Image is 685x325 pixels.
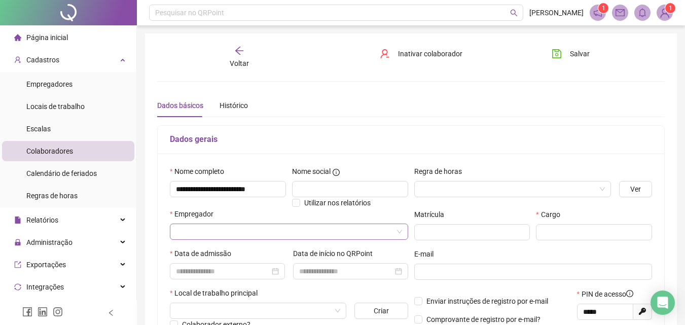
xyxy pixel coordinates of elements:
span: info-circle [626,290,633,297]
button: Ver [619,181,652,197]
button: Criar [354,303,408,319]
span: save [552,49,562,59]
label: Local de trabalho principal [170,287,264,299]
span: Exportações [26,261,66,269]
span: Regras de horas [26,192,78,200]
span: Administração [26,238,73,246]
label: Matrícula [414,209,451,220]
h5: Dados gerais [170,133,652,146]
span: user-add [14,56,21,63]
span: Relatórios [26,216,58,224]
span: Criar [374,305,389,316]
span: info-circle [333,169,340,176]
span: Empregadores [26,80,73,88]
span: Integrações [26,283,64,291]
span: lock [14,239,21,246]
span: 1 [602,5,605,12]
span: PIN de acesso [582,288,633,300]
span: notification [593,8,602,17]
span: Enviar instruções de registro por e-mail [426,297,548,305]
span: export [14,261,21,268]
span: Utilizar nos relatórios [304,199,371,207]
span: Página inicial [26,33,68,42]
span: Voltar [230,59,249,67]
div: Dados básicos [157,100,203,111]
span: arrow-left [234,46,244,56]
span: mail [616,8,625,17]
span: user-delete [380,49,390,59]
label: Nome completo [170,166,231,177]
label: Regra de horas [414,166,468,177]
label: Data de início no QRPoint [293,248,379,259]
span: Nome social [292,166,331,177]
div: Histórico [220,100,248,111]
button: Inativar colaborador [372,46,470,62]
span: left [107,309,115,316]
span: Comprovante de registro por e-mail? [426,315,540,323]
span: Locais de trabalho [26,102,85,111]
span: Calendário de feriados [26,169,97,177]
span: sync [14,283,21,291]
div: Open Intercom Messenger [651,291,675,315]
span: Cadastros [26,56,59,64]
img: 95294 [657,5,672,20]
label: Data de admissão [170,248,238,259]
span: search [510,9,518,17]
span: file [14,216,21,224]
span: 1 [669,5,672,12]
span: Escalas [26,125,51,133]
span: Colaboradores [26,147,73,155]
label: Empregador [170,208,220,220]
label: E-mail [414,248,440,260]
label: Cargo [536,209,566,220]
span: instagram [53,307,63,317]
span: Inativar colaborador [398,48,462,59]
span: facebook [22,307,32,317]
button: Salvar [544,46,597,62]
span: [PERSON_NAME] [529,7,584,18]
sup: 1 [598,3,608,13]
span: home [14,34,21,41]
span: Salvar [570,48,590,59]
span: Ver [630,184,641,195]
span: linkedin [38,307,48,317]
sup: Atualize o seu contato no menu Meus Dados [665,3,675,13]
span: bell [638,8,647,17]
